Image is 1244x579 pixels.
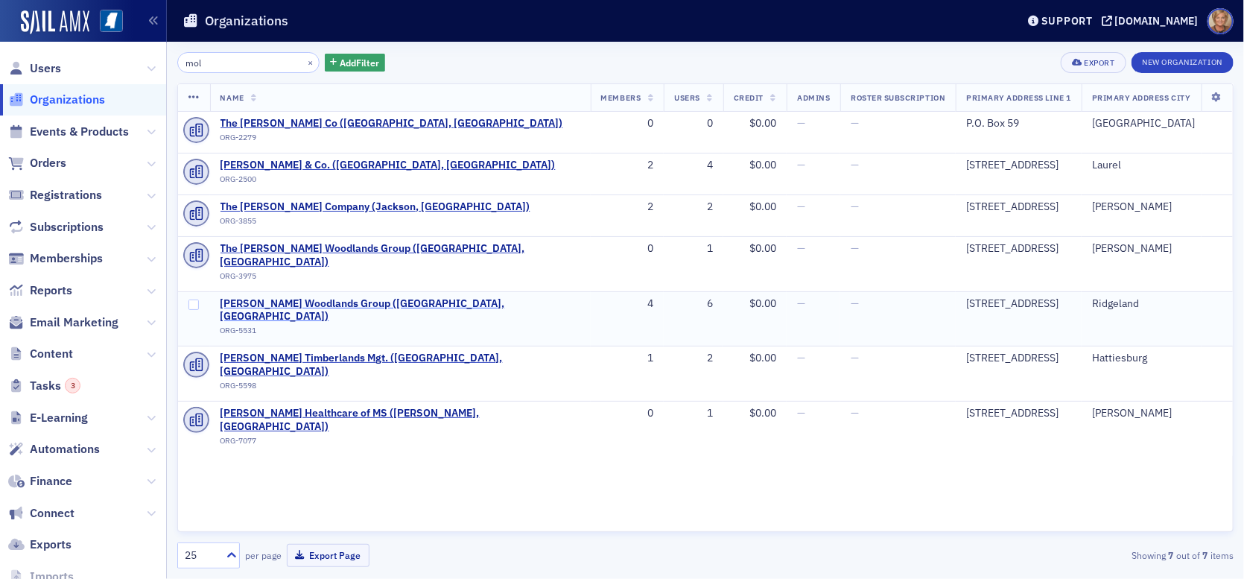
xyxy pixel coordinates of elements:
div: [STREET_ADDRESS] [966,297,1071,311]
div: Hattiesburg [1092,352,1222,365]
a: Tasks3 [8,378,80,394]
div: Laurel [1092,159,1222,172]
span: Subscriptions [30,219,104,235]
div: 1 [674,407,713,420]
div: 2 [601,159,654,172]
strong: 7 [1200,548,1210,562]
span: — [851,297,859,310]
a: Subscriptions [8,219,104,235]
span: Content [30,346,73,362]
span: — [851,200,859,213]
a: Email Marketing [8,314,118,331]
span: Members [601,92,641,103]
div: 6 [674,297,713,311]
span: Orders [30,155,66,171]
span: — [797,406,805,420]
a: E-Learning [8,410,88,426]
a: [PERSON_NAME] Woodlands Group ([GEOGRAPHIC_DATA], [GEOGRAPHIC_DATA]) [220,297,580,323]
div: P.O. Box 59 [966,117,1071,130]
span: $0.00 [749,297,776,310]
span: The Molpus Woodlands Group (Jackson, MS) [220,242,580,268]
a: [PERSON_NAME] Healthcare of MS ([PERSON_NAME], [GEOGRAPHIC_DATA]) [220,407,580,433]
img: SailAMX [100,10,123,33]
div: Export [1084,59,1114,67]
div: [STREET_ADDRESS] [966,159,1071,172]
div: Showing out of items [892,548,1234,562]
a: Memberships [8,250,103,267]
div: [STREET_ADDRESS] [966,200,1071,214]
div: ORG-2500 [220,174,556,189]
div: 4 [674,159,713,172]
span: $0.00 [749,241,776,255]
div: 2 [674,352,713,365]
span: Users [30,60,61,77]
div: 0 [601,242,654,256]
span: — [797,297,805,310]
div: 25 [185,548,218,563]
button: Export Page [287,544,369,567]
span: Molpus Timberlands Mgt. (Hattiesburg, MS) [220,352,580,378]
span: Organizations [30,92,105,108]
div: 1 [674,242,713,256]
span: $0.00 [749,158,776,171]
a: Content [8,346,73,362]
div: [DOMAIN_NAME] [1115,14,1199,28]
span: Users [674,92,700,103]
div: [GEOGRAPHIC_DATA] [1092,117,1222,130]
a: Registrations [8,187,102,203]
a: Events & Products [8,124,129,140]
span: Molloy-Seidenburg & Co. (Laurel, MS) [220,159,556,172]
strong: 7 [1166,548,1176,562]
span: Email Marketing [30,314,118,331]
a: Finance [8,473,72,490]
span: Admins [797,92,830,103]
div: ORG-3975 [220,271,580,286]
span: Events & Products [30,124,129,140]
div: 2 [601,200,654,214]
span: Profile [1207,8,1234,34]
span: Roster Subscription [851,92,945,103]
span: Memberships [30,250,103,267]
div: ORG-7077 [220,436,580,451]
a: Orders [8,155,66,171]
span: The Molpus Co (Philadelphia, MS) [220,117,563,130]
span: Add Filter [340,56,379,69]
span: — [851,158,859,171]
a: Organizations [8,92,105,108]
button: × [304,55,317,69]
span: $0.00 [749,200,776,213]
span: Credit [734,92,764,103]
span: Molina Healthcare of MS (Jackson, MS) [220,407,580,433]
span: $0.00 [749,116,776,130]
img: SailAMX [21,10,89,34]
div: 2 [674,200,713,214]
a: Users [8,60,61,77]
span: Finance [30,473,72,490]
a: [PERSON_NAME] Timberlands Mgt. ([GEOGRAPHIC_DATA], [GEOGRAPHIC_DATA]) [220,352,580,378]
div: [PERSON_NAME] [1092,242,1222,256]
div: [PERSON_NAME] [1092,407,1222,420]
h1: Organizations [205,12,288,30]
span: — [851,241,859,255]
span: Molpus Woodlands Group (Ridgeland, MS) [220,297,580,323]
div: 0 [601,117,654,130]
span: — [797,158,805,171]
span: $0.00 [749,351,776,364]
div: 4 [601,297,654,311]
span: E-Learning [30,410,88,426]
a: [PERSON_NAME] & Co. ([GEOGRAPHIC_DATA], [GEOGRAPHIC_DATA]) [220,159,556,172]
div: ORG-2279 [220,133,563,148]
span: — [851,351,859,364]
a: The [PERSON_NAME] Woodlands Group ([GEOGRAPHIC_DATA], [GEOGRAPHIC_DATA]) [220,242,580,268]
span: Primary Address City [1092,92,1191,103]
div: [STREET_ADDRESS] [966,242,1071,256]
a: Connect [8,505,74,522]
span: — [851,406,859,420]
a: View Homepage [89,10,123,35]
span: — [851,116,859,130]
a: Exports [8,537,72,553]
div: Support [1041,14,1093,28]
div: [PERSON_NAME] [1092,200,1222,214]
div: 0 [601,407,654,420]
